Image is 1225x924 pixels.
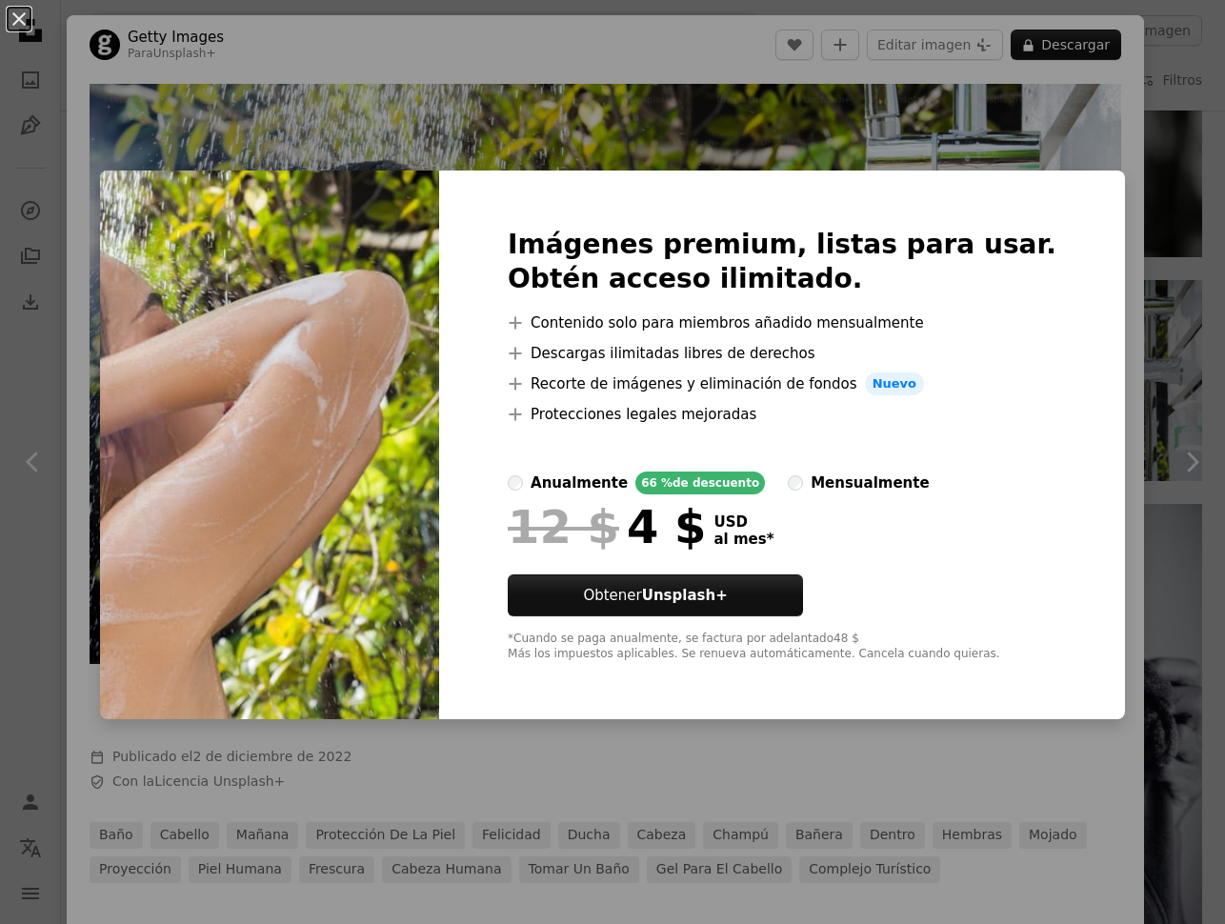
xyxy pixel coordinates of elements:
input: mensualmente [788,475,803,491]
li: Contenido solo para miembros añadido mensualmente [508,311,1056,334]
span: USD [713,513,773,531]
div: mensualmente [811,472,929,494]
span: al mes * [713,531,773,548]
li: Descargas ilimitadas libres de derechos [508,342,1056,365]
button: ObtenerUnsplash+ [508,574,803,616]
li: Protecciones legales mejoradas [508,403,1056,426]
div: 4 $ [508,502,706,552]
div: 66 % de descuento [635,472,765,494]
div: *Cuando se paga anualmente, se factura por adelantado 48 $ Más los impuestos aplicables. Se renue... [508,632,1056,662]
div: anualmente [531,472,628,494]
strong: Unsplash+ [642,587,728,604]
span: 12 $ [508,502,619,552]
span: Nuevo [865,372,924,395]
h2: Imágenes premium, listas para usar. Obtén acceso ilimitado. [508,228,1056,296]
input: anualmente66 %de descuento [508,475,523,491]
img: premium_photo-1670002248696-671c042cfcf6 [100,171,439,719]
li: Recorte de imágenes y eliminación de fondos [508,372,1056,395]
